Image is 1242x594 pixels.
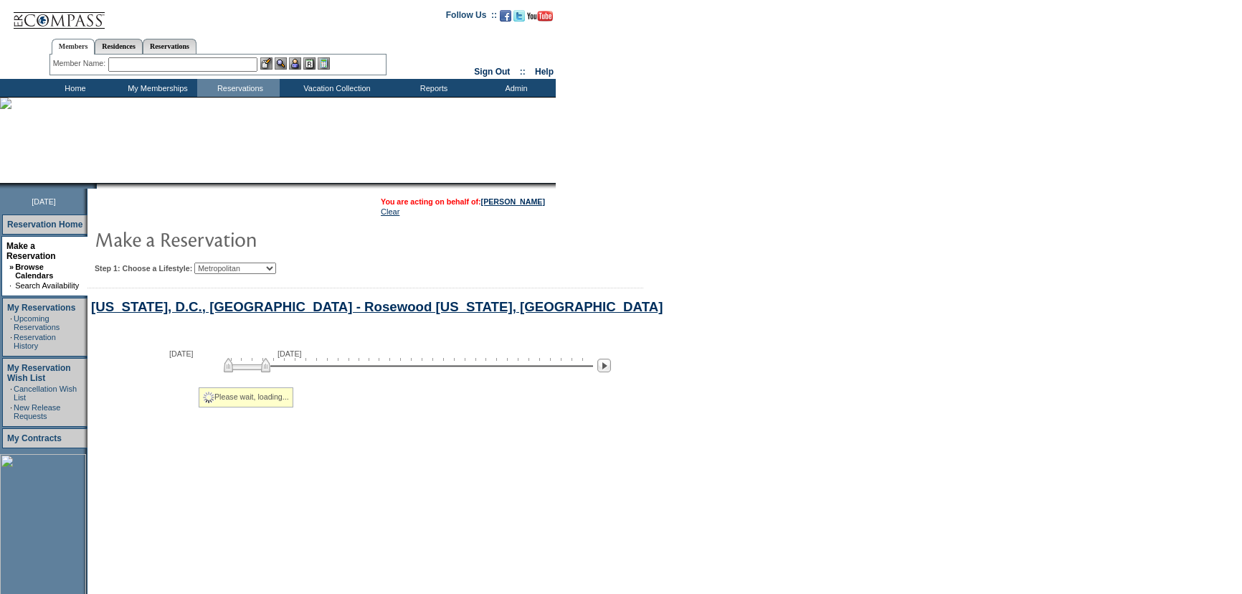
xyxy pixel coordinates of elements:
[6,241,56,261] a: Make a Reservation
[7,363,71,383] a: My Reservation Wish List
[473,79,556,97] td: Admin
[520,67,526,77] span: ::
[391,79,473,97] td: Reports
[95,39,143,54] a: Residences
[381,197,545,206] span: You are acting on behalf of:
[597,359,611,372] img: Next
[10,385,12,402] td: ·
[289,57,301,70] img: Impersonate
[527,14,553,23] a: Subscribe to our YouTube Channel
[260,57,272,70] img: b_edit.gif
[280,79,391,97] td: Vacation Collection
[32,79,115,97] td: Home
[303,57,316,70] img: Reservations
[10,333,12,350] td: ·
[199,387,293,407] div: Please wait, loading...
[381,207,399,216] a: Clear
[15,263,53,280] a: Browse Calendars
[500,10,511,22] img: Become our fan on Facebook
[446,9,497,26] td: Follow Us ::
[7,220,82,230] a: Reservation Home
[500,14,511,23] a: Become our fan on Facebook
[97,183,98,189] img: blank.gif
[14,385,77,402] a: Cancellation Wish List
[10,403,12,420] td: ·
[53,57,108,70] div: Member Name:
[7,433,62,443] a: My Contracts
[52,39,95,55] a: Members
[115,79,197,97] td: My Memberships
[278,349,302,358] span: [DATE]
[9,263,14,271] b: »
[535,67,554,77] a: Help
[10,314,12,331] td: ·
[527,11,553,22] img: Subscribe to our YouTube Channel
[513,10,525,22] img: Follow us on Twitter
[14,314,60,331] a: Upcoming Reservations
[92,183,97,189] img: promoShadowLeftCorner.gif
[169,349,194,358] span: [DATE]
[91,299,663,314] a: [US_STATE], D.C., [GEOGRAPHIC_DATA] - Rosewood [US_STATE], [GEOGRAPHIC_DATA]
[481,197,545,206] a: [PERSON_NAME]
[318,57,330,70] img: b_calculator.gif
[95,264,192,273] b: Step 1: Choose a Lifestyle:
[15,281,79,290] a: Search Availability
[95,225,381,253] img: pgTtlMakeReservation.gif
[474,67,510,77] a: Sign Out
[14,403,60,420] a: New Release Requests
[513,14,525,23] a: Follow us on Twitter
[7,303,75,313] a: My Reservations
[275,57,287,70] img: View
[203,392,214,403] img: spinner2.gif
[143,39,196,54] a: Reservations
[14,333,56,350] a: Reservation History
[9,281,14,290] td: ·
[197,79,280,97] td: Reservations
[32,197,56,206] span: [DATE]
